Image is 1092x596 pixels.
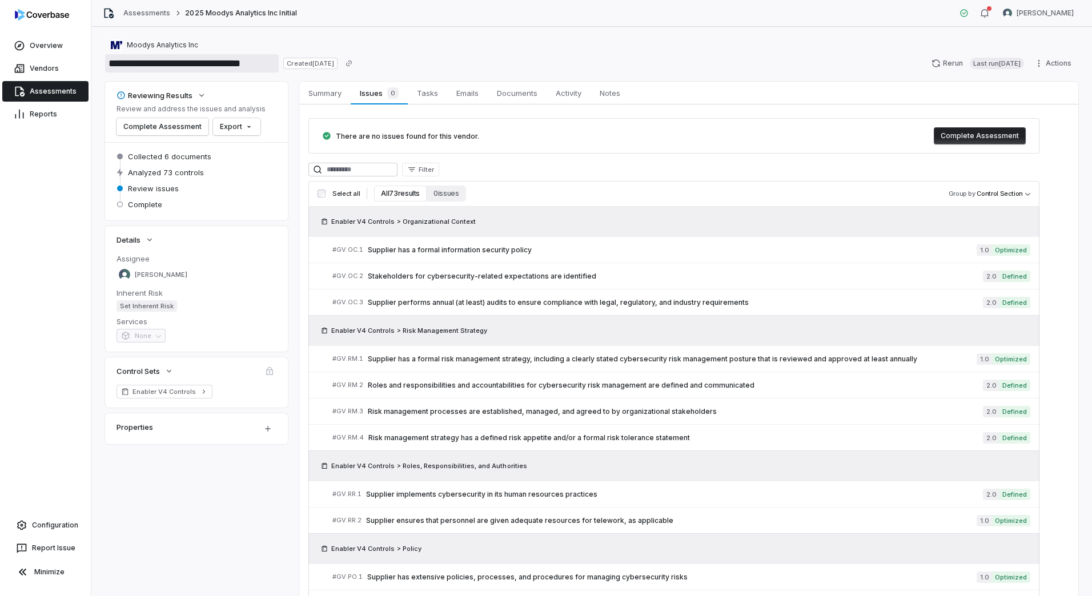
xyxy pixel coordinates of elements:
[117,253,276,264] dt: Assignee
[2,81,89,102] a: Assessments
[332,490,362,498] span: # GV.RR.1
[332,263,1030,289] a: #GV.OC.2Stakeholders for cybersecurity-related expectations are identified2.0Defined
[991,353,1030,365] span: Optimized
[2,104,89,124] a: Reports
[133,387,196,396] span: Enabler V4 Controls
[5,538,86,558] button: Report Issue
[117,90,192,100] div: Reviewing Results
[367,573,977,582] span: Supplier has extensive policies, processes, and procedures for managing cybersecurity risks
[983,432,999,444] span: 2.0
[2,35,89,56] a: Overview
[332,245,363,254] span: # GV.OC.1
[331,217,476,226] span: Enabler V4 Controls > Organizational Context
[117,316,276,327] dt: Services
[595,86,625,100] span: Notes
[113,229,158,250] button: Details
[283,58,337,69] span: Created [DATE]
[117,288,276,298] dt: Inherent Risk
[977,571,991,583] span: 1.0
[332,407,363,416] span: # GV.RM.3
[970,58,1024,69] span: Last run [DATE]
[332,516,362,525] span: # GV.RR.2
[117,300,177,312] span: Set Inherent Risk
[368,272,983,281] span: Stakeholders for cybersecurity-related expectations are identified
[427,186,465,202] button: 0 issues
[1031,55,1078,72] button: Actions
[117,118,208,135] button: Complete Assessment
[983,380,999,391] span: 2.0
[5,561,86,583] button: Minimize
[113,85,210,106] button: Reviewing Results
[117,385,212,398] a: Enabler V4 Controls
[332,298,363,307] span: # GV.OC.3
[113,361,177,381] button: Control Sets
[934,127,1026,144] button: Complete Assessment
[983,297,999,308] span: 2.0
[5,515,86,535] a: Configuration
[991,571,1030,583] span: Optimized
[355,85,403,101] span: Issues
[332,237,1030,263] a: #GV.OC.1Supplier has a formal information security policy1.0Optimized
[15,9,69,21] img: logo-D7KZi-bG.svg
[336,132,479,140] span: There are no issues found for this vendor.
[332,272,363,280] span: # GV.OC.2
[332,508,1030,533] a: #GV.RR.2Supplier ensures that personnel are given adequate resources for telework, as applicable1...
[318,190,326,198] input: Select all
[331,326,487,335] span: Enabler V4 Controls > Risk Management Strategy
[368,407,983,416] span: Risk management processes are established, managed, and agreed to by organizational stakeholders
[332,398,1030,424] a: #GV.RM.3Risk management processes are established, managed, and agreed to by organizational stake...
[949,190,975,198] span: Group by
[368,245,977,255] span: Supplier has a formal information security policy
[991,244,1030,256] span: Optimized
[1017,9,1074,18] span: [PERSON_NAME]
[213,118,260,135] button: Export
[107,35,202,55] button: https://moodys.com/Moodys Analytics Inc
[991,515,1030,526] span: Optimized
[387,87,399,99] span: 0
[551,86,586,100] span: Activity
[366,490,983,499] span: Supplier implements cybersecurity in its human resources practices
[332,372,1030,398] a: #GV.RM.2Roles and responsibilities and accountabilities for cybersecurity risk management are def...
[332,573,363,581] span: # GV.PO.1
[332,355,363,363] span: # GV.RM.1
[999,432,1030,444] span: Defined
[123,9,170,18] a: Assessments
[999,271,1030,282] span: Defined
[332,433,364,442] span: # GV.RM.4
[452,86,483,100] span: Emails
[983,271,999,282] span: 2.0
[983,489,999,500] span: 2.0
[999,489,1030,500] span: Defined
[119,269,130,280] img: Sean Wozniak avatar
[368,355,977,364] span: Supplier has a formal risk management strategy, including a clearly stated cybersecurity risk man...
[331,544,421,553] span: Enabler V4 Controls > Policy
[366,516,977,525] span: Supplier ensures that personnel are given adequate resources for telework, as applicable
[332,564,1030,590] a: #GV.PO.1Supplier has extensive policies, processes, and procedures for managing cybersecurity ris...
[368,381,983,390] span: Roles and responsibilities and accountabilities for cybersecurity risk management are defined and...
[977,244,991,256] span: 1.0
[368,433,983,442] span: Risk management strategy has a defined risk appetite and/or a formal risk tolerance statement
[332,381,363,389] span: # GV.RM.2
[117,366,160,376] span: Control Sets
[332,481,1030,507] a: #GV.RR.1Supplier implements cybersecurity in its human resources practices2.0Defined
[492,86,542,100] span: Documents
[925,55,1031,72] button: RerunLast run[DATE]
[977,515,991,526] span: 1.0
[402,163,439,176] button: Filter
[332,346,1030,372] a: #GV.RM.1Supplier has a formal risk management strategy, including a clearly stated cybersecurity ...
[185,9,296,18] span: 2025 Moodys Analytics Inc Initial
[999,380,1030,391] span: Defined
[339,53,359,74] button: Copy link
[977,353,991,365] span: 1.0
[332,425,1030,450] a: #GV.RM.4Risk management strategy has a defined risk appetite and/or a formal risk tolerance state...
[128,183,179,194] span: Review issues
[128,151,211,162] span: Collected 6 documents
[996,5,1081,22] button: Sean Wozniak avatar[PERSON_NAME]
[135,271,187,279] span: [PERSON_NAME]
[368,298,983,307] span: Supplier performs annual (at least) audits to ensure compliance with legal, regulatory, and indus...
[127,41,198,50] span: Moodys Analytics Inc
[117,235,140,245] span: Details
[983,406,999,417] span: 2.0
[1003,9,1012,18] img: Sean Wozniak avatar
[128,167,204,178] span: Analyzed 73 controls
